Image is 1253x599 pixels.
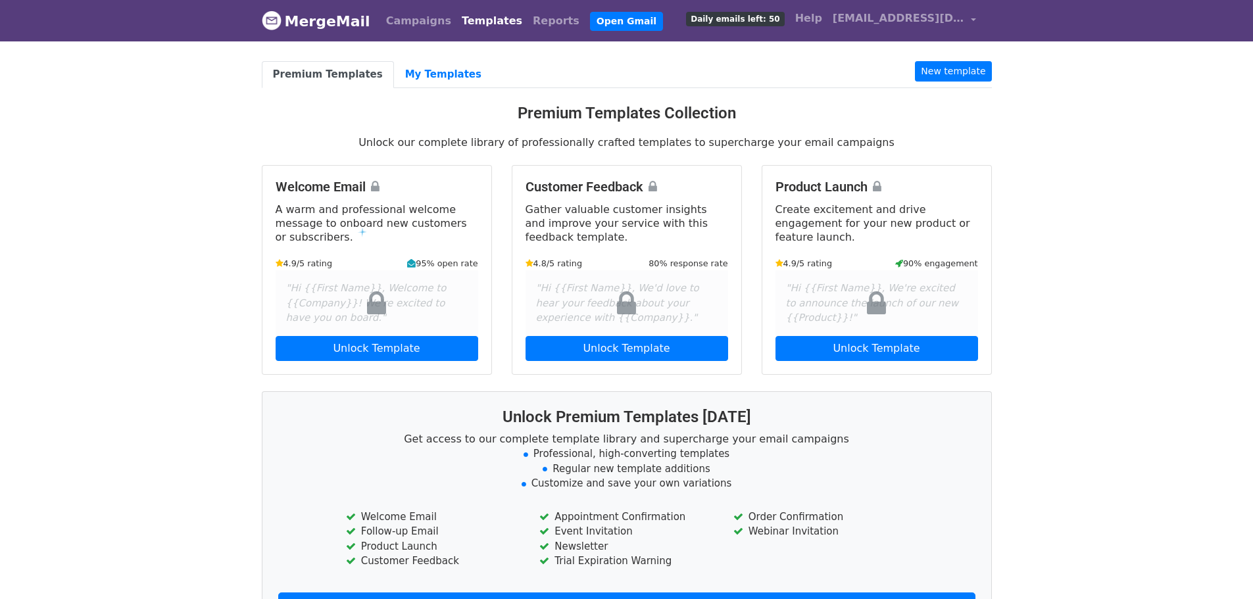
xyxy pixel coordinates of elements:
[262,104,992,123] h3: Premium Templates Collection
[262,7,370,35] a: MergeMail
[539,524,713,539] li: Event Invitation
[681,5,789,32] a: Daily emails left: 50
[686,12,784,26] span: Daily emails left: 50
[276,179,478,195] h4: Welcome Email
[526,270,728,336] div: "Hi {{First Name}}, We'd love to hear your feedback about your experience with {{Company}}."
[775,257,833,270] small: 4.9/5 rating
[526,203,728,244] p: Gather valuable customer insights and improve your service with this feedback template.
[276,270,478,336] div: "Hi {{First Name}}, Welcome to {{Company}}! We're excited to have you on board."
[346,510,520,525] li: Welcome Email
[346,524,520,539] li: Follow-up Email
[915,61,991,82] a: New template
[276,336,478,361] a: Unlock Template
[407,257,478,270] small: 95% open rate
[895,257,978,270] small: 90% engagement
[539,510,713,525] li: Appointment Confirmation
[790,5,827,32] a: Help
[528,8,585,34] a: Reports
[278,476,975,491] li: Customize and save your own variations
[775,179,978,195] h4: Product Launch
[775,336,978,361] a: Unlock Template
[833,11,964,26] span: [EMAIL_ADDRESS][DOMAIN_NAME]
[262,61,394,88] a: Premium Templates
[278,462,975,477] li: Regular new template additions
[381,8,456,34] a: Campaigns
[456,8,528,34] a: Templates
[526,336,728,361] a: Unlock Template
[278,432,975,446] p: Get access to our complete template library and supercharge your email campaigns
[775,203,978,244] p: Create excitement and drive engagement for your new product or feature launch.
[278,446,975,462] li: Professional, high-converting templates
[276,257,333,270] small: 4.9/5 rating
[262,11,282,30] img: MergeMail logo
[278,408,975,427] h3: Unlock Premium Templates [DATE]
[733,510,907,525] li: Order Confirmation
[526,257,583,270] small: 4.8/5 rating
[539,539,713,554] li: Newsletter
[346,539,520,554] li: Product Launch
[590,12,663,31] a: Open Gmail
[733,524,907,539] li: Webinar Invitation
[649,257,727,270] small: 80% response rate
[262,135,992,149] p: Unlock our complete library of professionally crafted templates to supercharge your email campaigns
[827,5,981,36] a: [EMAIL_ADDRESS][DOMAIN_NAME]
[775,270,978,336] div: "Hi {{First Name}}, We're excited to announce the launch of our new {{Product}}!"
[526,179,728,195] h4: Customer Feedback
[276,203,478,244] p: A warm and professional welcome message to onboard new customers or subscribers.
[394,61,493,88] a: My Templates
[346,554,520,569] li: Customer Feedback
[539,554,713,569] li: Trial Expiration Warning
